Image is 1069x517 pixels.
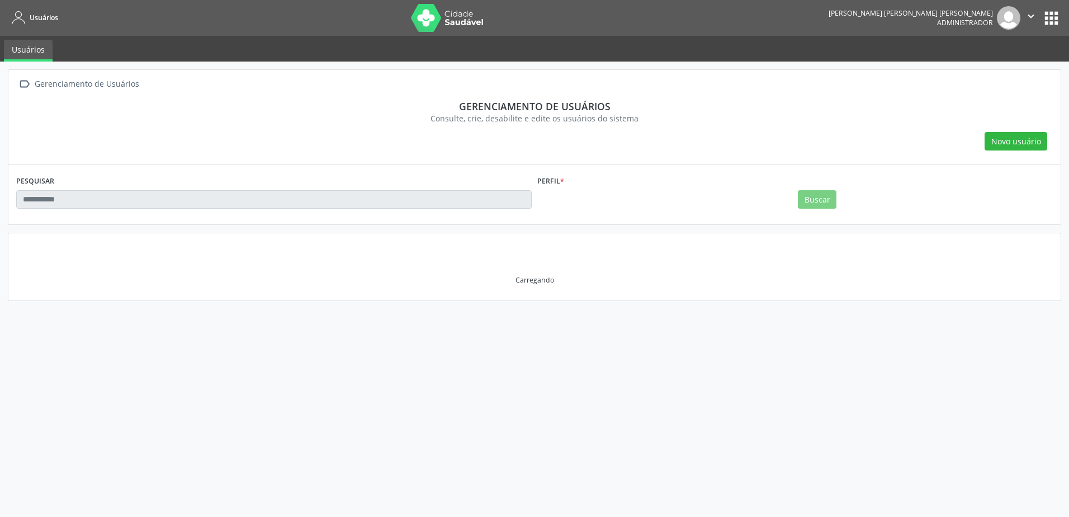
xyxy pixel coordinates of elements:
i:  [1025,10,1037,22]
img: img [997,6,1020,30]
button: Novo usuário [985,132,1047,151]
div: Gerenciamento de Usuários [32,76,141,92]
span: Usuários [30,13,58,22]
label: PESQUISAR [16,173,54,190]
button: apps [1042,8,1061,28]
div: Carregando [515,275,554,285]
a: Usuários [4,40,53,62]
div: Gerenciamento de usuários [24,100,1045,112]
button: Buscar [798,190,836,209]
span: Administrador [937,18,993,27]
span: Novo usuário [991,135,1041,147]
i:  [16,76,32,92]
label: Perfil [537,173,564,190]
div: [PERSON_NAME] [PERSON_NAME] [PERSON_NAME] [829,8,993,18]
a:  Gerenciamento de Usuários [16,76,141,92]
button:  [1020,6,1042,30]
a: Usuários [8,8,58,27]
div: Consulte, crie, desabilite e edite os usuários do sistema [24,112,1045,124]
